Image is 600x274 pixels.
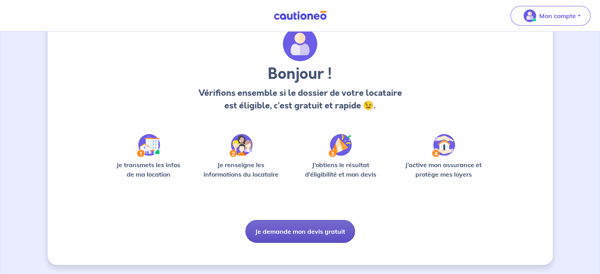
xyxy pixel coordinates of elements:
[539,11,576,21] p: Mon compte
[111,160,186,179] p: Je transmets les infos de ma location
[523,9,536,22] img: illu_account_valid_menu.svg
[510,6,591,26] button: illu_account_valid_menu.svgMon compte
[196,65,404,84] h3: Bonjour !
[329,134,352,157] img: /static/f3e743aab9439237c3e2196e4328bba9/Step-3.svg
[283,27,318,62] img: archivate
[199,160,284,179] p: Je renseigne les informations du locataire
[245,220,355,243] button: Je demande mon devis gratuit
[296,160,385,179] p: J’obtiens le résultat d’éligibilité et mon devis
[230,134,252,157] img: /static/c0a346edaed446bb123850d2d04ad552/Step-2.svg
[271,11,330,21] img: Cautioneo
[432,134,455,157] img: /static/bfff1cf634d835d9112899e6a3df1a5d/Step-4.svg
[196,87,404,112] p: Vérifions ensemble si le dossier de votre locataire est éligible, c’est gratuit et rapide 😉.
[398,160,490,179] p: J’active mon assurance et protège mes loyers
[137,134,160,157] img: /static/90a569abe86eec82015bcaae536bd8e6/Step-1.svg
